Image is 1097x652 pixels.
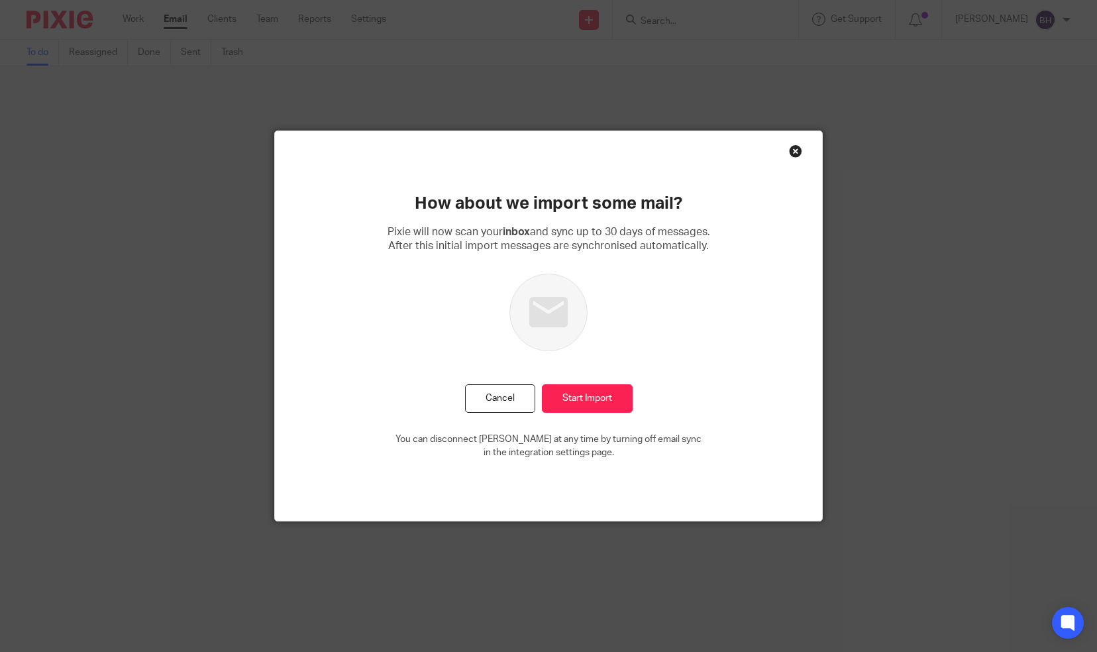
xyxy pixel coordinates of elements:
button: Cancel [465,384,535,413]
b: inbox [503,227,530,237]
input: Start Import [542,384,633,413]
p: You can disconnect [PERSON_NAME] at any time by turning off email sync in the integration setting... [395,433,702,460]
h2: How about we import some mail? [415,192,682,215]
div: Close this dialog window [789,144,802,158]
p: Pixie will now scan your and sync up to 30 days of messages. After this initial import messages a... [388,225,710,254]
